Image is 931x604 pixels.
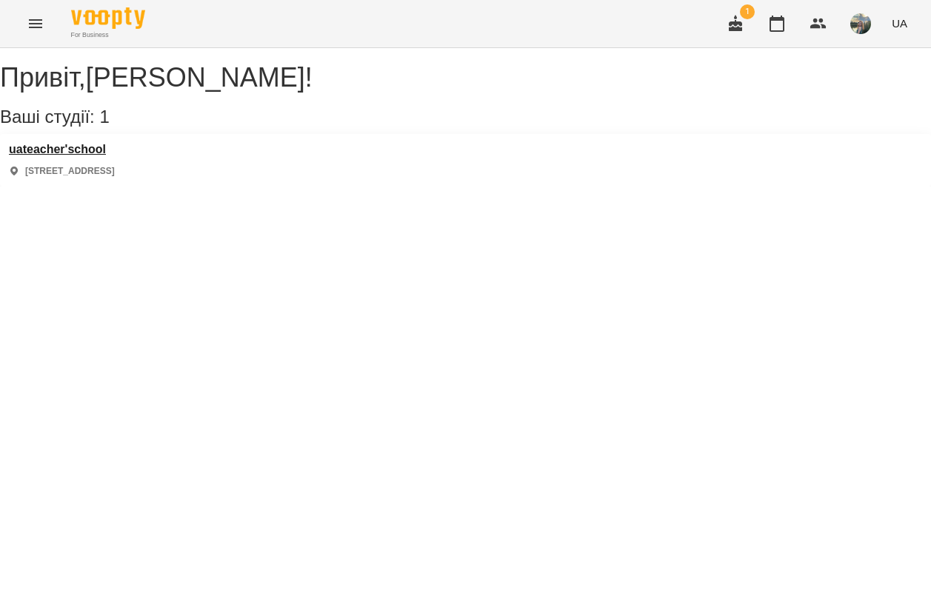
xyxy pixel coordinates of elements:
img: 3ee4fd3f6459422412234092ea5b7c8e.jpg [850,13,871,34]
span: UA [892,16,907,31]
button: UA [886,10,913,37]
button: Menu [18,6,53,41]
a: uateacher'school [9,143,115,156]
span: 1 [740,4,755,19]
span: For Business [71,30,145,40]
span: 1 [99,107,109,127]
img: Voopty Logo [71,7,145,29]
p: [STREET_ADDRESS] [25,165,115,178]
